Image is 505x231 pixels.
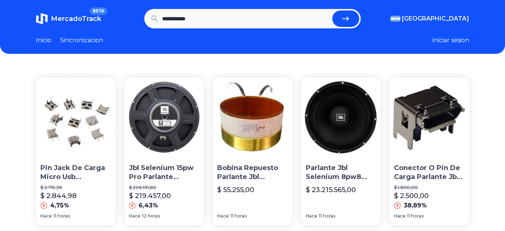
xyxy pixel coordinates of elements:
[391,16,400,22] img: Argentina
[404,201,427,210] p: 38,89%
[217,163,288,182] p: Bobina Repuesto Parlante Jbl 2206/26/41-8 Splpro T. Escriña
[217,213,229,219] span: Hace
[142,213,160,219] span: 12 horas
[129,185,200,191] p: $ 206.191,80
[402,14,469,23] span: [GEOGRAPHIC_DATA]
[50,201,69,210] p: 4,75%
[139,201,158,210] p: 6,43%
[213,78,292,225] a: Bobina Repuesto Parlante Jbl 2206/26/41-8 Splpro T. EscriñaBobina Repuesto Parlante Jbl 2206/26/4...
[319,213,335,219] span: 11 horas
[60,36,103,45] a: Sincronizacion
[40,185,111,191] p: $ 2.715,96
[36,36,51,45] a: Inicio
[124,78,204,157] img: Jbl Selenium 15pw Pro Parlante Woofer 15 650w 325w Rms
[432,36,469,45] button: Iniciar sesion
[389,78,469,157] img: Conector O Pin De Carga Parlante Jbl Charge 3 - Originales
[301,78,381,157] img: Parlante Jbl Selenium 8pw8 Woofer 350 W Rms 8 Pulgadas Array
[306,213,317,219] span: Hace
[394,163,465,182] p: Conector O Pin De Carga Parlante Jbl Charge 3 - Originales
[407,213,424,219] span: 11 horas
[394,213,406,219] span: Hace
[40,213,52,219] span: Hace
[129,191,171,201] p: $ 219.457,00
[394,185,465,191] p: $ 1.800,00
[36,78,116,157] img: Pin Jack De Carga Micro Usb Reemplazo Parlante Jbl Flip 3
[40,163,111,182] p: Pin Jack De Carga Micro Usb Reemplazo Parlante Jbl Flip 3
[53,213,70,219] span: 11 horas
[40,191,77,201] p: $ 2.844,98
[213,78,292,157] img: Bobina Repuesto Parlante Jbl 2206/26/41-8 Splpro T. Escriña
[36,78,116,225] a: Pin Jack De Carga Micro Usb Reemplazo Parlante Jbl Flip 3Pin Jack De Carga Micro Usb Reemplazo Pa...
[391,14,469,23] button: [GEOGRAPHIC_DATA]
[124,78,204,225] a: Jbl Selenium 15pw Pro Parlante Woofer 15 650w 325w RmsJbl Selenium 15pw Pro Parlante Woofer 15 65...
[394,191,429,201] p: $ 2.500,00
[306,185,356,195] p: $ 23.215.565,00
[306,163,376,182] p: Parlante Jbl Selenium 8pw8 Woofer 350 W Rms 8 Pulgadas Array
[36,13,48,25] img: MercadoTrack
[230,213,247,219] span: 11 horas
[129,163,200,182] p: Jbl Selenium 15pw Pro Parlante Woofer 15 650w 325w Rms
[217,185,254,195] p: $ 55.255,00
[129,213,141,219] span: Hace
[36,13,101,25] a: MercadoTrackBETA
[301,78,381,225] a: Parlante Jbl Selenium 8pw8 Woofer 350 W Rms 8 Pulgadas ArrayParlante Jbl Selenium 8pw8 Woofer 350...
[51,15,101,23] span: MercadoTrack
[90,7,107,15] span: BETA
[389,78,469,225] a: Conector O Pin De Carga Parlante Jbl Charge 3 - OriginalesConector O Pin De Carga Parlante Jbl Ch...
